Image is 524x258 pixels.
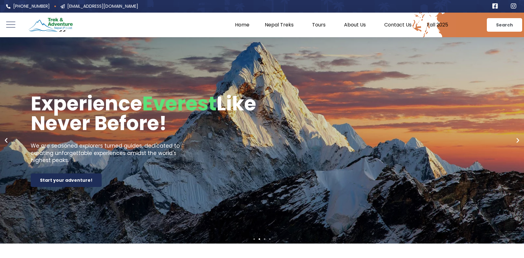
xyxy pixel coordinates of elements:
[28,17,74,34] img: Trek & Adventure Nepal
[259,238,260,240] span: Go to slide 2
[487,18,522,32] a: Search
[269,238,271,240] span: Go to slide 4
[304,22,336,28] a: Tours
[515,137,521,144] div: Next slide
[227,22,257,28] a: Home
[31,94,193,133] div: Experience Like Never Before!
[31,142,193,164] div: We are seasoned explorers turned guides, dedicated to curating unforgettable experiences amidst t...
[66,3,138,10] span: [EMAIL_ADDRESS][DOMAIN_NAME]
[3,137,9,144] div: Previous slide
[264,238,265,240] span: Go to slide 3
[89,22,456,28] nav: Menu
[31,173,102,187] div: Start your adventure!
[12,3,50,10] span: [PHONE_NUMBER]
[377,22,419,28] a: Contact Us
[419,22,456,28] a: Fall 2025
[253,238,255,240] span: Go to slide 1
[336,22,377,28] a: About Us
[142,90,217,117] span: Everest
[257,22,304,28] a: Nepal Treks
[496,23,513,27] span: Search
